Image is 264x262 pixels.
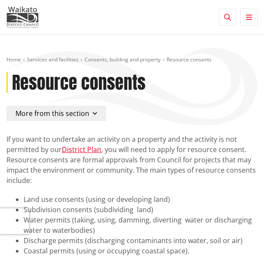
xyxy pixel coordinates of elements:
[6,6,39,28] img: Waikato District Council - Te Kaunihera aa Takiwaa o Waikato
[6,56,21,63] a: Home
[6,56,258,64] nav: breadcrumb
[12,72,146,93] h1: Resource consents
[24,235,258,246] li: Discharge permits (discharging contaminants into water, soil or air)​
[6,134,258,186] p: If you want to undertake an activity on a property and the activity is not permitted by our , you...
[15,109,89,118] span: More from this section
[24,215,258,235] li: Water permits (taking, using, damming, diverting water or discharging water to waterbodies)​
[24,204,258,215] li: Subdivision consents (subdividing land)​
[62,145,101,154] a: District Plan
[85,56,161,63] a: Consents, building and property
[27,56,79,63] a: Services and facilities
[6,106,106,121] button: More from this section
[24,194,258,204] li: Land use consents (using or developing land)​
[167,56,212,63] span: Resource consents
[24,246,258,256] li: Coastal permits (using or occupying coastal space).​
